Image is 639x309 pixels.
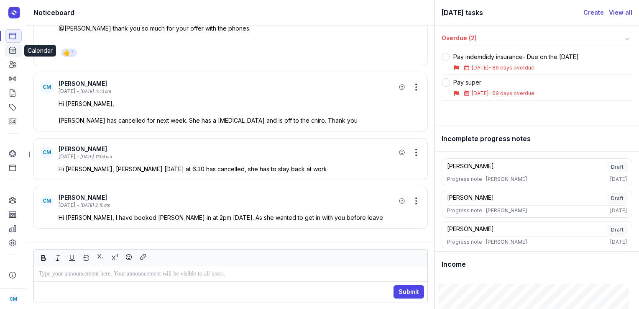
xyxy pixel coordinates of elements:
[43,198,51,204] span: CM
[608,162,627,172] span: Draft
[608,225,627,235] span: Draft
[10,294,17,304] span: CM
[77,202,110,209] div: - [DATE] 2:10 am
[72,49,74,56] div: 1
[447,225,494,235] div: [PERSON_NAME]
[447,162,494,172] div: [PERSON_NAME]
[435,126,639,152] div: Incomplete progress notes
[447,207,527,214] div: Progress note · [PERSON_NAME]
[610,176,627,183] div: [DATE]
[77,88,111,95] div: - [DATE] 4:43 am
[59,202,75,209] div: [DATE]
[472,64,488,71] span: [DATE]
[472,90,488,96] span: [DATE]
[59,153,75,160] div: [DATE]
[435,252,639,277] div: Income
[442,34,622,44] div: Overdue (2)
[488,64,534,71] span: - 86 days overdue
[399,287,419,297] span: Submit
[43,149,51,156] span: CM
[609,8,632,18] a: View all
[24,45,56,57] div: Calendar
[59,24,421,33] p: @[PERSON_NAME] thank you so much for your offer with the phones.
[59,100,421,108] p: Hi [PERSON_NAME],
[59,165,421,173] p: Hi [PERSON_NAME], [PERSON_NAME] [DATE] at 6:30 has cancelled, she has to stay back at work
[43,84,51,90] span: CM
[453,78,534,87] div: Pay super
[447,239,527,245] div: Progress note · [PERSON_NAME]
[608,193,627,203] span: Draft
[447,193,494,203] div: [PERSON_NAME]
[59,116,421,125] p: [PERSON_NAME] has cancelled for next week. She has a [MEDICAL_DATA] and is off to the chiro. Than...
[63,49,70,57] div: 👍
[442,221,632,249] a: [PERSON_NAME]DraftProgress note · [PERSON_NAME][DATE]
[59,80,396,88] div: [PERSON_NAME]
[610,239,627,245] div: [DATE]
[447,176,527,183] div: Progress note · [PERSON_NAME]
[442,158,632,186] a: [PERSON_NAME]DraftProgress note · [PERSON_NAME][DATE]
[442,190,632,218] a: [PERSON_NAME]DraftProgress note · [PERSON_NAME][DATE]
[59,145,396,153] div: [PERSON_NAME]
[59,88,75,95] div: [DATE]
[488,90,534,96] span: - 69 days overdue
[442,7,583,18] div: [DATE] tasks
[394,285,424,299] button: Submit
[610,207,627,214] div: [DATE]
[59,214,421,222] p: Hi [PERSON_NAME], I have booked [PERSON_NAME] in at 2pm [DATE]. As she wanted to get in with you ...
[59,193,396,202] div: [PERSON_NAME]
[453,53,579,61] div: Pay indemdidy insurance- Due on the [DATE]
[77,154,112,160] div: - [DATE] 11:04 pm
[583,8,604,18] a: Create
